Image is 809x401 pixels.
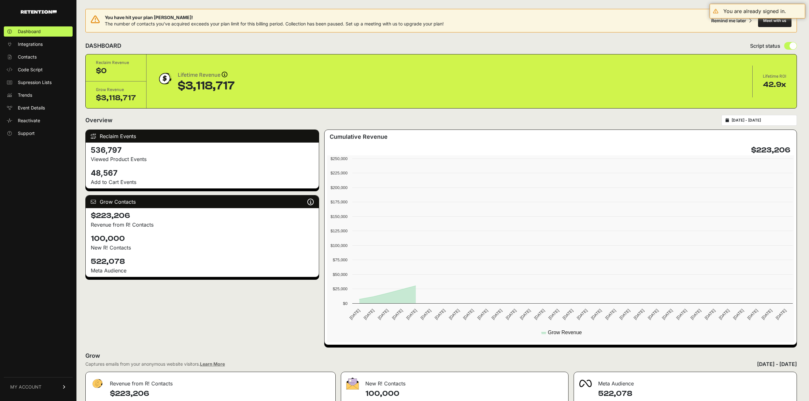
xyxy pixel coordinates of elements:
div: $3,118,717 [178,80,235,92]
h4: 100,000 [91,234,314,244]
text: [DATE] [405,308,418,320]
a: Reactivate [4,116,73,126]
text: [DATE] [533,308,546,320]
h2: DASHBOARD [85,41,121,50]
text: [DATE] [675,308,688,320]
h3: Cumulative Revenue [330,132,388,141]
text: [DATE] [419,308,432,320]
div: $3,118,717 [96,93,136,103]
text: $125,000 [331,229,347,233]
text: [DATE] [661,308,674,320]
text: [DATE] [718,308,730,320]
h4: 536,797 [91,145,314,155]
img: fa-envelope-19ae18322b30453b285274b1b8af3d052b27d846a4fbe8435d1a52b978f639a2.png [346,377,359,390]
span: Event Details [18,105,45,111]
span: Reactivate [18,117,40,124]
a: Integrations [4,39,73,49]
div: Reclaim Revenue [96,60,136,66]
div: Remind me later [711,18,746,24]
h4: $223,206 [751,145,790,155]
span: Trends [18,92,32,98]
a: Supression Lists [4,77,73,88]
text: $200,000 [331,185,347,190]
div: Reclaim Events [86,130,319,143]
text: [DATE] [434,308,446,320]
text: $0 [343,301,347,306]
text: [DATE] [604,308,617,320]
text: [DATE] [519,308,532,320]
text: [DATE] [505,308,517,320]
text: $250,000 [331,156,347,161]
text: [DATE] [775,308,787,320]
img: fa-dollar-13500eef13a19c4ab2b9ed9ad552e47b0d9fc28b02b83b90ba0e00f96d6372e9.png [91,377,104,390]
div: You are already signed in. [723,7,786,15]
span: You have hit your plan [PERSON_NAME]! [105,14,444,21]
div: [DATE] - [DATE] [757,360,797,368]
text: [DATE] [391,308,404,320]
h4: 100,000 [365,389,563,399]
text: [DATE] [562,308,574,320]
text: [DATE] [576,308,588,320]
text: [DATE] [746,308,759,320]
a: Contacts [4,52,73,62]
span: Integrations [18,41,43,47]
div: 42.9x [763,80,786,90]
button: Remind me later [709,15,754,26]
text: [DATE] [476,308,489,320]
text: $75,000 [333,257,347,262]
img: dollar-coin-05c43ed7efb7bc0c12610022525b4bbbb207c7efeef5aecc26f025e68dcafac9.png [157,71,173,87]
span: Dashboard [18,28,41,35]
img: Retention.com [21,10,57,14]
h4: $223,206 [110,389,330,399]
a: Support [4,128,73,138]
div: Lifetime ROI [763,73,786,80]
text: [DATE] [548,308,560,320]
div: Revenue from R! Contacts [86,372,335,391]
text: [DATE] [761,308,773,320]
text: [DATE] [348,308,361,320]
h4: 48,567 [91,168,314,178]
span: Code Script [18,67,43,73]
text: [DATE] [363,308,375,320]
text: Grow Revenue [548,330,582,335]
span: The number of contacts you've acquired exceeds your plan limit for this billing period. Collectio... [105,21,444,26]
div: Meta Audience [91,267,314,274]
text: [DATE] [377,308,389,320]
text: [DATE] [490,308,503,320]
text: [DATE] [462,308,475,320]
text: $175,000 [331,200,347,204]
div: Grow Revenue [96,87,136,93]
div: $0 [96,66,136,76]
div: Grow Contacts [86,195,319,208]
text: [DATE] [647,308,659,320]
h4: 522,078 [91,257,314,267]
h2: Grow [85,351,797,360]
text: [DATE] [690,308,702,320]
text: $25,000 [333,286,347,291]
text: [DATE] [633,308,645,320]
text: [DATE] [732,308,745,320]
div: New R! Contacts [341,372,568,391]
p: Viewed Product Events [91,155,314,163]
div: Captures emails from your anonymous website visitors. [85,361,225,367]
a: Code Script [4,65,73,75]
p: New R! Contacts [91,244,314,251]
text: [DATE] [704,308,716,320]
span: Supression Lists [18,79,52,86]
div: Lifetime Revenue [178,71,235,80]
span: Script status [750,42,780,50]
h2: Overview [85,116,112,125]
text: $100,000 [331,243,347,248]
text: $225,000 [331,171,347,175]
button: Meet with us [758,14,791,27]
text: [DATE] [619,308,631,320]
h4: $223,206 [91,211,314,221]
img: fa-meta-2f981b61bb99beabf952f7030308934f19ce035c18b003e963880cc3fabeebb7.png [579,380,592,387]
text: $50,000 [333,272,347,277]
p: Revenue from R! Contacts [91,221,314,229]
span: MY ACCOUNT [10,384,41,390]
a: MY ACCOUNT [4,377,73,397]
a: Dashboard [4,26,73,37]
text: [DATE] [448,308,460,320]
h4: 522,078 [598,389,791,399]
